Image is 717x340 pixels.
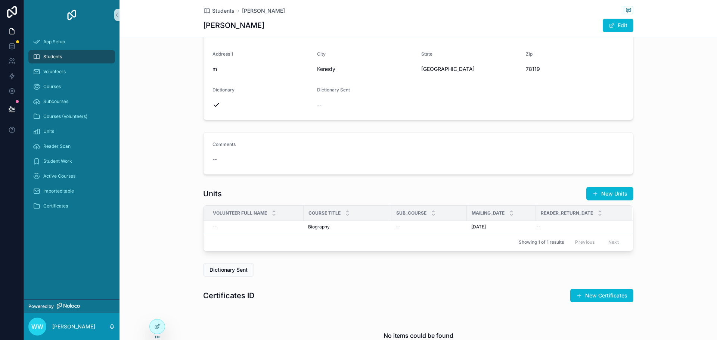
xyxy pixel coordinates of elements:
a: Volunteers [28,65,115,78]
a: Biography [308,224,387,230]
h1: Certificates ID [203,290,254,301]
span: Subcourses [43,99,68,105]
span: App Setup [43,39,65,45]
span: Dictionary Sent [317,87,350,93]
span: Comments [212,141,236,147]
span: Reader_return_date [541,210,593,216]
h1: [PERSON_NAME] [203,20,264,31]
span: Reader Scan [43,143,71,149]
span: Students [43,54,62,60]
span: -- [317,101,322,109]
span: Dictionary Sent [209,266,248,274]
span: Volunteers [43,69,66,75]
span: Volunteer Full Name [213,210,267,216]
a: Reader Scan [28,140,115,153]
p: [PERSON_NAME] [52,323,95,330]
a: Students [203,7,235,15]
span: Kenedy [317,65,416,73]
a: Imported table [28,184,115,198]
a: Certificates [28,199,115,213]
a: -- [536,224,623,230]
div: scrollable content [24,30,119,222]
span: State [421,51,432,57]
span: Mailing_date [472,210,505,216]
a: Subcourses [28,95,115,108]
button: Dictionary Sent [203,263,254,277]
img: App logo [66,9,78,21]
span: City [317,51,326,57]
span: Zip [526,51,533,57]
span: [DATE] [471,224,486,230]
span: Student Work [43,158,72,164]
span: Courses (Volunteers) [43,113,87,119]
a: -- [396,224,462,230]
h2: No items could be found [384,331,453,340]
a: App Setup [28,35,115,49]
span: -- [396,224,400,230]
a: [DATE] [471,224,531,230]
a: Student Work [28,155,115,168]
button: New Certificates [570,289,633,302]
span: Address 1 [212,51,233,57]
span: Sub_course [396,210,426,216]
span: Biography [308,224,330,230]
span: Dictionary [212,87,235,93]
a: Students [28,50,115,63]
a: Active Courses [28,169,115,183]
a: Courses (Volunteers) [28,110,115,123]
span: Powered by [28,303,54,309]
span: -- [212,156,217,163]
span: Units [43,128,54,134]
span: -- [212,224,217,230]
span: -- [536,224,541,230]
h1: Units [203,188,222,199]
button: Edit [603,19,633,32]
span: Imported table [43,188,74,194]
span: Students [212,7,235,15]
span: Courses [43,84,61,90]
span: Course Title [308,210,341,216]
span: m [212,65,311,73]
a: Courses [28,80,115,93]
span: [GEOGRAPHIC_DATA] [421,65,520,73]
a: Powered by [24,299,119,313]
button: New Units [586,187,633,200]
span: Certificates [43,203,68,209]
a: -- [212,224,299,230]
a: [PERSON_NAME] [242,7,285,15]
span: Showing 1 of 1 results [519,239,564,245]
span: Active Courses [43,173,75,179]
a: Units [28,125,115,138]
span: 78119 [526,65,624,73]
span: WW [31,322,43,331]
